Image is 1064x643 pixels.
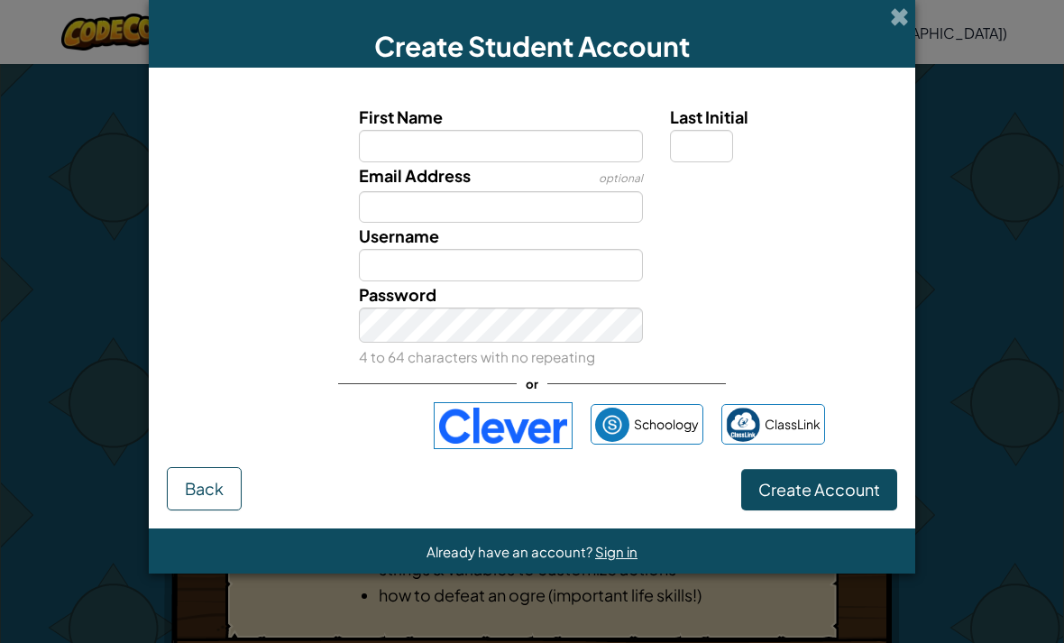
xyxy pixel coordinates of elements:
span: Email Address [359,165,471,186]
span: Create Account [758,479,880,500]
span: Username [359,225,439,246]
button: Back [167,467,242,510]
img: schoology.png [595,408,629,442]
span: Last Initial [670,106,748,127]
span: ClassLink [765,411,821,437]
img: classlink-logo-small.png [726,408,760,442]
span: Create Student Account [374,29,690,63]
span: Back [185,478,224,499]
span: First Name [359,106,443,127]
span: Password [359,284,436,305]
span: Schoology [634,411,699,437]
span: Already have an account? [427,543,595,560]
button: Create Account [741,469,897,510]
img: clever-logo-blue.png [434,402,573,449]
span: or [517,371,547,397]
div: Google 계정으로 로그인. 새 탭에서 열림 [240,406,416,446]
iframe: Google 계정으로 로그인 버튼 [231,406,425,446]
a: Sign in [595,543,637,560]
small: 4 to 64 characters with no repeating [359,348,595,365]
span: optional [599,171,643,185]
